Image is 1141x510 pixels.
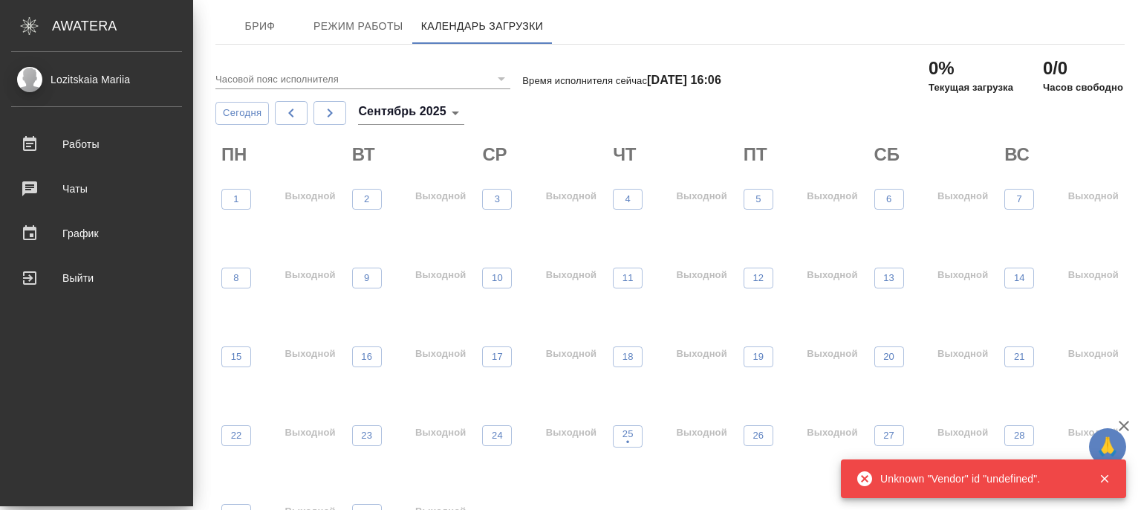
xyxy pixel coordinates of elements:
p: 18 [622,349,634,364]
button: 16 [352,346,382,367]
p: Выходной [285,268,335,283]
button: 3 [482,189,512,210]
p: Выходной [677,268,727,283]
h2: 0% [929,57,1013,80]
p: Выходной [677,189,727,204]
button: 5 [744,189,773,210]
button: 22 [221,425,251,446]
p: 1 [233,192,238,207]
button: 1 [221,189,251,210]
span: Календарь загрузки [421,17,544,36]
p: Выходной [415,346,466,361]
div: AWATERA [52,11,193,41]
button: 6 [874,189,904,210]
button: 13 [874,268,904,288]
span: 🙏 [1095,431,1120,462]
p: Выходной [1068,346,1119,361]
button: 17 [482,346,512,367]
div: График [11,222,182,245]
div: Lozitskaia Mariia [11,71,182,88]
p: Выходной [546,268,596,283]
button: 🙏 [1089,428,1126,465]
p: 15 [231,349,242,364]
span: Бриф [224,17,296,36]
p: 14 [1014,271,1025,285]
button: 26 [744,425,773,446]
p: 3 [495,192,500,207]
button: 12 [744,268,773,288]
p: 2 [364,192,369,207]
p: Выходной [285,189,335,204]
p: Выходной [807,268,857,283]
button: 2 [352,189,382,210]
p: 5 [755,192,761,207]
p: Выходной [937,189,988,204]
p: 10 [492,271,503,285]
h2: ЧТ [613,143,733,167]
p: Выходной [285,425,335,440]
p: 4 [625,192,630,207]
button: 24 [482,425,512,446]
p: Выходной [937,268,988,283]
p: Выходной [415,425,466,440]
p: Выходной [1068,268,1119,283]
p: 28 [1014,428,1025,443]
p: Выходной [415,268,466,283]
p: 11 [622,271,634,285]
p: 16 [361,349,372,364]
p: Выходной [1068,189,1119,204]
button: 9 [352,268,382,288]
p: 19 [752,349,764,364]
p: Выходной [937,425,988,440]
button: 20 [874,346,904,367]
p: 9 [364,271,369,285]
div: Выйти [11,267,182,289]
p: 7 [1017,192,1022,207]
h2: ПТ [744,143,864,167]
p: Выходной [677,425,727,440]
p: 26 [752,428,764,443]
div: Работы [11,133,182,155]
button: Закрыть [1089,472,1119,485]
button: 7 [1004,189,1034,210]
a: Выйти [4,259,189,297]
button: 27 [874,425,904,446]
p: 24 [492,428,503,443]
h4: [DATE] 16:06 [647,74,721,86]
div: Чаты [11,178,182,200]
h2: ПН [221,143,342,167]
p: Часов свободно [1043,80,1123,95]
a: График [4,215,189,252]
a: Работы [4,126,189,163]
p: 13 [883,271,894,285]
button: 23 [352,425,382,446]
p: 20 [883,349,894,364]
h2: ВТ [352,143,472,167]
div: Сентябрь 2025 [358,101,464,125]
div: Unknown "Vendor" id "undefined". [880,471,1076,486]
button: 25• [613,425,643,448]
p: 8 [233,271,238,285]
button: 11 [613,268,643,288]
h2: ВС [1004,143,1125,167]
p: 22 [231,428,242,443]
p: Выходной [546,425,596,440]
p: 25 [622,427,634,442]
p: Выходной [1068,425,1119,440]
button: 21 [1004,346,1034,367]
p: 17 [492,349,503,364]
p: 6 [886,192,891,207]
p: Выходной [807,189,857,204]
button: 28 [1004,425,1034,446]
button: 4 [613,189,643,210]
button: 15 [221,346,251,367]
p: 12 [752,271,764,285]
button: Сегодня [215,102,269,125]
button: 8 [221,268,251,288]
p: Выходной [285,346,335,361]
h2: 0/0 [1043,57,1123,80]
span: Сегодня [223,105,261,122]
a: Чаты [4,170,189,207]
p: Выходной [415,189,466,204]
p: Выходной [677,346,727,361]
